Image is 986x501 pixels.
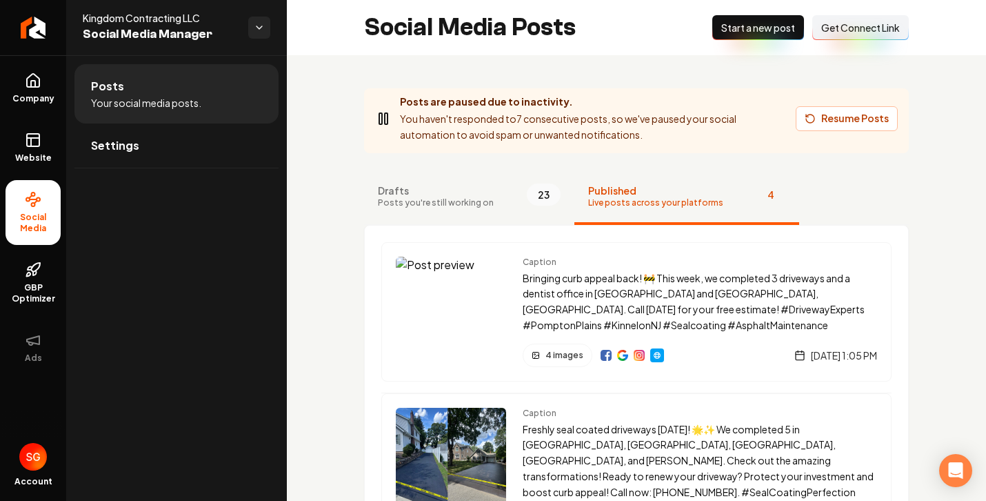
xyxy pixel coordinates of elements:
a: View on Facebook [601,350,612,361]
div: Open Intercom Messenger [939,454,972,487]
span: Posts you're still working on [378,197,494,208]
a: Company [6,61,61,115]
span: Caption [523,408,877,419]
a: Settings [74,124,279,168]
strong: Posts are paused due to inactivity. [400,95,573,108]
a: View on Instagram [634,350,645,361]
img: Facebook [601,350,612,361]
button: PublishedLive posts across your platforms4 [574,170,799,225]
span: 23 [527,184,561,206]
a: Website [650,348,664,362]
span: Caption [523,257,877,268]
nav: Tabs [364,170,909,225]
h2: Social Media Posts [364,14,576,41]
img: Rebolt Logo [21,17,46,39]
button: Open user button [19,443,47,471]
span: Start a new post [721,21,795,35]
a: View on Google Business Profile [617,350,628,361]
span: 4 [756,184,785,206]
span: Settings [91,137,139,154]
span: Kingdom Contracting LLC [83,11,237,25]
span: Social Media [6,212,61,234]
span: Get Connect Link [821,21,900,35]
p: You haven't responded to 7 consecutive posts, so we've paused your social automation to avoid spa... [400,111,785,143]
img: Shayan G [19,443,47,471]
span: Website [10,153,57,164]
img: Instagram [634,350,645,361]
button: DraftsPosts you're still working on23 [364,170,574,225]
img: Google [617,350,628,361]
a: GBP Optimizer [6,250,61,315]
button: Get Connect Link [812,15,909,40]
p: Bringing curb appeal back! 🚧 This week, we completed 3 driveways and a dentist office in [GEOGRAP... [523,271,877,333]
span: Your social media posts. [91,96,201,110]
span: Drafts [378,184,494,197]
span: Social Media Manager [83,25,237,44]
span: Account [14,476,52,487]
img: Post preview [396,257,506,367]
a: Website [6,121,61,175]
span: Live posts across your platforms [588,197,723,208]
span: Posts [91,78,124,95]
span: 4 images [545,350,583,361]
img: Website [652,350,663,361]
button: Resume Posts [796,106,898,131]
span: GBP Optimizer [6,282,61,304]
span: Company [7,93,60,104]
button: Start a new post [712,15,804,40]
span: Published [588,184,723,197]
a: Post previewCaptionBringing curb appeal back! 🚧 This week, we completed 3 driveways and a dentist... [381,242,892,382]
span: Ads [19,353,48,364]
span: [DATE] 1:05 PM [811,348,877,362]
button: Ads [6,321,61,375]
